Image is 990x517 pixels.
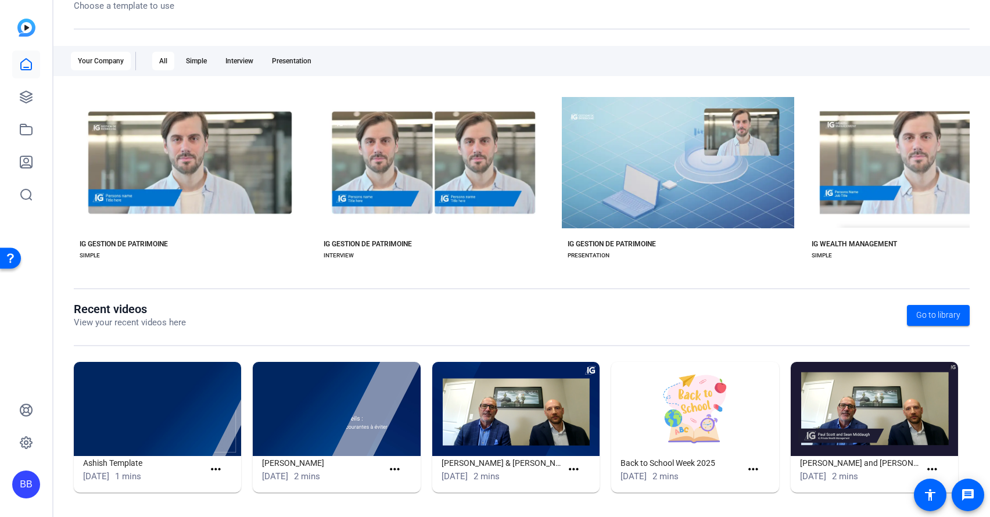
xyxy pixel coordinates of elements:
div: Presentation [265,52,318,70]
img: blue-gradient.svg [17,19,35,37]
img: Paul Scott & Sean Middaugh_Welcome Video [432,362,600,456]
div: SIMPLE [812,251,832,260]
img: Paul Scott and Sean Middaugh_Welcome Video [791,362,958,456]
h1: Ashish Template [83,456,204,470]
div: All [152,52,174,70]
div: IG GESTION DE PATRIMOINE [568,239,656,249]
img: Ashish Template [74,362,241,456]
mat-icon: message [961,488,975,502]
span: [DATE] [442,471,468,482]
span: 2 mins [652,471,679,482]
mat-icon: more_horiz [209,462,223,477]
mat-icon: more_horiz [925,462,939,477]
div: Interview [218,52,260,70]
mat-icon: more_horiz [388,462,402,477]
div: IG GESTION DE PATRIMOINE [80,239,168,249]
h1: Back to School Week 2025 [620,456,741,470]
span: 2 mins [294,471,320,482]
span: [DATE] [83,471,109,482]
div: BB [12,471,40,498]
div: INTERVIEW [324,251,354,260]
img: Aurele French [253,362,420,456]
p: View your recent videos here [74,316,186,329]
div: IG WEALTH MANAGEMENT [812,239,897,249]
div: SIMPLE [80,251,100,260]
h1: [PERSON_NAME] [262,456,383,470]
span: 2 mins [474,471,500,482]
div: IG GESTION DE PATRIMOINE [324,239,412,249]
span: [DATE] [262,471,288,482]
span: [DATE] [620,471,647,482]
a: Go to library [907,305,970,326]
mat-icon: more_horiz [566,462,581,477]
div: Your Company [71,52,131,70]
span: Go to library [916,309,960,321]
mat-icon: accessibility [923,488,937,502]
h1: [PERSON_NAME] and [PERSON_NAME] Video [800,456,921,470]
h1: [PERSON_NAME] & [PERSON_NAME] Video [442,456,562,470]
img: Back to School Week 2025 [611,362,779,456]
mat-icon: more_horiz [746,462,761,477]
div: Simple [179,52,214,70]
span: 2 mins [832,471,858,482]
h1: Recent videos [74,302,186,316]
span: [DATE] [800,471,826,482]
span: 1 mins [115,471,141,482]
div: PRESENTATION [568,251,609,260]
